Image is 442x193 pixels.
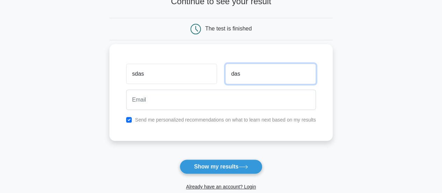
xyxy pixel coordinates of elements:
a: Already have an account? Login [186,184,256,189]
input: Email [126,90,316,110]
input: Last name [225,64,316,84]
button: Show my results [180,159,262,174]
input: First name [126,64,217,84]
div: The test is finished [205,26,252,32]
label: Send me personalized recommendations on what to learn next based on my results [135,117,316,123]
